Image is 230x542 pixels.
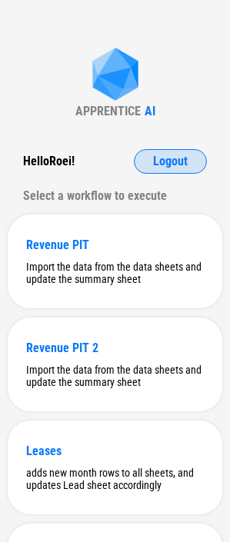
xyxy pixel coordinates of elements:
[26,341,204,355] div: Revenue PIT 2
[26,238,204,252] div: Revenue PIT
[153,155,188,168] span: Logout
[26,444,204,458] div: Leases
[26,364,204,388] div: Import the data from the data sheets and update the summary sheet
[26,467,204,491] div: adds new month rows to all sheets, and updates Lead sheet accordingly
[134,149,207,174] button: Logout
[145,104,155,118] div: AI
[23,184,207,208] div: Select a workflow to execute
[26,261,204,285] div: Import the data from the data sheets and update the summary sheet
[75,104,141,118] div: APPRENTICE
[23,149,75,174] div: Hello Roei !
[85,48,146,104] img: Apprentice AI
